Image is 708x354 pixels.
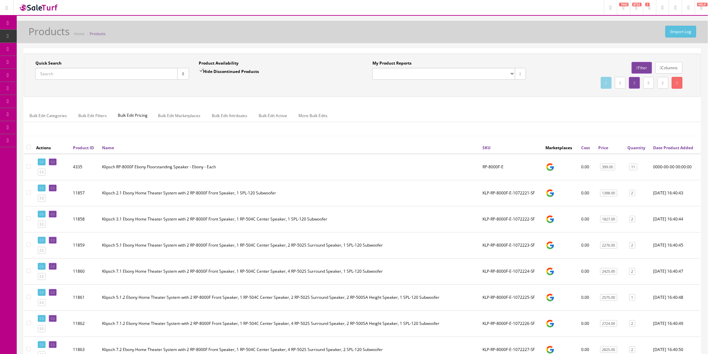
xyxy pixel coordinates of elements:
[546,241,555,250] img: google_shopping
[73,145,94,151] a: Product ID
[629,294,635,301] a: 1
[600,320,617,327] a: 2724.00
[480,284,543,311] td: KLP-RP-8000F-E-1072225-SF
[579,154,596,180] td: 0.00
[579,258,596,284] td: 0.00
[579,311,596,337] td: 0.00
[480,180,543,206] td: KLP-RP-8000F-E-1072221-SF
[632,3,642,6] span: 8723
[90,31,105,36] a: Products
[579,180,596,206] td: 0.00
[99,180,480,206] td: Klipsch 2.1 Ebony Home Theater System with 2 RP-8000F Front Speaker, 1 SPL-120 Subwoofer
[629,320,635,327] a: 2
[599,145,609,151] a: Price
[546,293,555,302] img: google_shopping
[546,267,555,276] img: google_shopping
[253,109,292,122] a: Bulk Edit Active
[629,190,635,197] a: 2
[35,68,178,80] input: Search
[99,232,480,258] td: Klipsch 5.1 Ebony Home Theater System with 2 RP-8000F Front Speaker, 1 RP-504C Center Speaker, 2 ...
[582,145,590,151] a: Cost
[600,346,617,353] a: 2825.00
[628,145,646,151] a: Quantity
[70,206,99,232] td: 11858
[113,109,153,122] span: Bulk Edit Pricing
[70,284,99,311] td: 11861
[651,154,701,180] td: 0000-00-00 00:00:00
[99,206,480,232] td: Klipsch 3.1 Ebony Home Theater System with 2 RP-8000F Front Speaker, 1 RP-504C Center Speaker, 1 ...
[99,284,480,311] td: Klipsch 5.1.2 Ebony Home Theater System with 2 RP-8000F Front Speaker, 1 RP-504C Center Speaker, ...
[651,284,701,311] td: 2023-09-26 16:40:48
[70,180,99,206] td: 11857
[19,3,59,12] img: SaleTurf
[600,216,617,223] a: 1827.00
[480,154,543,180] td: RP-8000F-E
[293,109,333,122] a: More Bulk Edits
[543,142,579,154] th: Marketplaces
[697,3,708,6] span: HELP
[600,190,617,197] a: 1398.00
[199,69,203,73] input: Hide Discontinued Products
[546,215,555,224] img: google_shopping
[199,60,239,66] label: Product Availability
[629,242,635,249] a: 2
[480,311,543,337] td: KLP-RP-8000F-E-1072226-SF
[600,268,617,275] a: 2425.00
[480,258,543,284] td: KLP-RP-8000F-E-1072224-SF
[651,232,701,258] td: 2023-09-26 16:40:45
[70,154,99,180] td: 4335
[99,311,480,337] td: Klipsch 7.1.2 Ebony Home Theater System with 2 RP-8000F Front Speaker, 1 RP-504C Center Speaker, ...
[372,60,412,66] label: My Product Reports
[99,154,480,180] td: Klipsch RP-8000F Ebony Floorstanding Speaker - Ebony - Each
[579,206,596,232] td: 0.00
[629,164,637,171] a: 11
[619,3,629,6] span: 1943
[35,60,62,66] label: Quick Search
[73,109,112,122] a: Bulk Edit Filters
[579,284,596,311] td: 0.00
[645,3,650,6] span: 3
[480,206,543,232] td: KLP-RP-8000F-E-1072222-SF
[629,268,635,275] a: 2
[579,232,596,258] td: 0.00
[546,319,555,328] img: google_shopping
[651,258,701,284] td: 2023-09-26 16:40:47
[655,62,683,74] a: Columns
[666,26,696,37] a: Import Log
[651,206,701,232] td: 2023-09-26 16:40:44
[70,232,99,258] td: 11859
[546,163,555,172] img: google_shopping
[600,294,617,301] a: 2575.00
[33,142,70,154] th: Actions
[629,216,635,223] a: 2
[600,242,617,249] a: 2276.00
[70,311,99,337] td: 11862
[74,31,84,36] a: Home
[482,145,491,151] a: SKU
[651,311,701,337] td: 2023-09-26 16:40:49
[653,145,694,151] a: Date Product Added
[199,68,259,75] label: Hide Discontinued Products
[24,109,72,122] a: Bulk Edit Categories
[480,232,543,258] td: KLP-RP-8000F-E-1072223-SF
[153,109,206,122] a: Bulk Edit Marketplaces
[546,189,555,198] img: google_shopping
[102,145,114,151] a: Name
[632,62,652,74] a: Filter
[651,180,701,206] td: 2023-09-26 16:40:43
[70,258,99,284] td: 11860
[206,109,253,122] a: Bulk Edit Attributes
[600,164,615,171] a: 399.00
[629,346,635,353] a: 2
[99,258,480,284] td: Klipsch 7.1 Ebony Home Theater System with 2 RP-8000F Front Speaker, 1 RP-504C Center Speaker, 4 ...
[28,26,70,37] h1: Products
